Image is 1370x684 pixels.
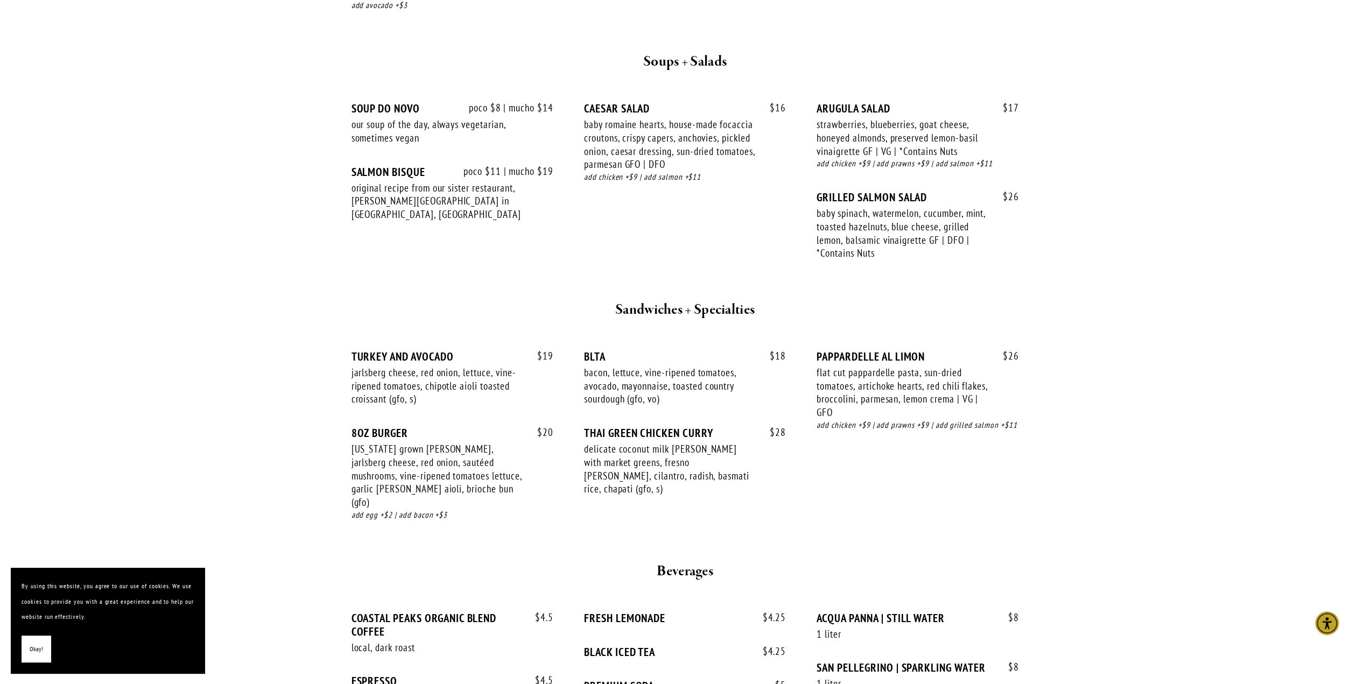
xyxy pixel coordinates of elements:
[817,350,1018,363] div: PAPPARDELLE AL LIMON
[524,611,553,624] span: 4.5
[1003,349,1008,362] span: $
[352,165,553,179] div: SALMON BISQUE
[371,51,999,73] h2: Soups + Salads
[817,207,988,260] div: baby spinach, watermelon, cucumber, mint, toasted hazelnuts, blue cheese, grilled lemon, balsamic...
[584,118,755,171] div: baby romaine hearts, house-made focaccia croutons, crispy capers, anchovies, pickled onion, caesa...
[817,611,1018,625] div: ACQUA PANNA | STILL WATER
[1315,611,1339,635] div: Accessibility Menu
[352,366,523,406] div: jarlsberg cheese, red onion, lettuce, vine-ripened tomatoes, chipotle aioli toasted croissant (gf...
[762,645,768,658] span: $
[537,349,543,362] span: $
[352,426,553,440] div: 8OZ BURGER
[997,661,1019,673] span: 8
[22,636,51,663] button: Okay!
[352,611,553,638] div: COASTAL PEAKS ORGANIC BLEND COFFEE
[817,661,1018,674] div: SAN PELLEGRINO | SPARKLING WATER
[817,627,988,641] div: 1 liter
[770,101,775,114] span: $
[371,299,999,321] h2: Sandwiches + Specialties
[1008,660,1014,673] span: $
[352,350,553,363] div: TURKEY AND AVOCADO
[770,349,775,362] span: $
[352,641,523,654] div: local, dark roast
[584,171,786,184] div: add chicken +$9 | add salmon +$11
[22,579,194,625] p: By using this website, you agree to our use of cookies. We use cookies to provide you with a grea...
[584,645,786,659] div: BLACK ICED TEA
[352,509,553,521] div: add egg +$2 | add bacon +$3
[817,158,1018,170] div: add chicken +$9 | add prawns +$9 | add salmon +$11
[992,102,1019,114] span: 17
[770,426,775,439] span: $
[458,102,553,114] span: poco $8 | mucho $14
[817,419,1018,432] div: add chicken +$9 | add prawns +$9 | add grilled salmon +$11
[751,611,786,624] span: 4.25
[526,426,553,439] span: 20
[817,102,1018,115] div: ARUGULA SALAD
[352,442,523,509] div: [US_STATE] grown [PERSON_NAME], jarlsberg cheese, red onion, sautéed mushrooms, vine-ripened toma...
[817,118,988,158] div: strawberries, blueberries, goat cheese, honeyed almonds, preserved lemon-basil vinaigrette GF | V...
[759,426,786,439] span: 28
[1008,611,1014,624] span: $
[1003,101,1008,114] span: $
[30,641,43,657] span: Okay!
[817,366,988,419] div: flat cut pappardelle pasta, sun-dried tomatoes, artichoke hearts, red chili flakes, broccolini, p...
[759,350,786,362] span: 18
[817,191,1018,204] div: GRILLED SALMON SALAD
[371,560,999,583] h2: Beverages
[352,181,523,221] div: original recipe from our sister restaurant, [PERSON_NAME][GEOGRAPHIC_DATA] in [GEOGRAPHIC_DATA], ...
[997,611,1019,624] span: 8
[537,426,543,439] span: $
[992,191,1019,203] span: 26
[352,102,553,115] div: SOUP DO NOVO
[584,366,755,406] div: bacon, lettuce, vine-ripened tomatoes, avocado, mayonnaise, toasted country sourdough (gfo, vo)
[453,165,553,178] span: poco $11 | mucho $19
[992,350,1019,362] span: 26
[584,611,786,625] div: FRESH LEMONADE
[584,350,786,363] div: BLTA
[352,118,523,144] div: our soup of the day, always vegetarian, sometimes vegan
[762,611,768,624] span: $
[584,102,786,115] div: CAESAR SALAD
[584,426,786,440] div: THAI GREEN CHICKEN CURRY
[526,350,553,362] span: 19
[759,102,786,114] span: 16
[584,442,755,496] div: delicate coconut milk [PERSON_NAME] with market greens, fresno [PERSON_NAME], cilantro, radish, b...
[535,611,540,624] span: $
[751,645,786,658] span: 4.25
[11,568,205,673] section: Cookie banner
[1003,190,1008,203] span: $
